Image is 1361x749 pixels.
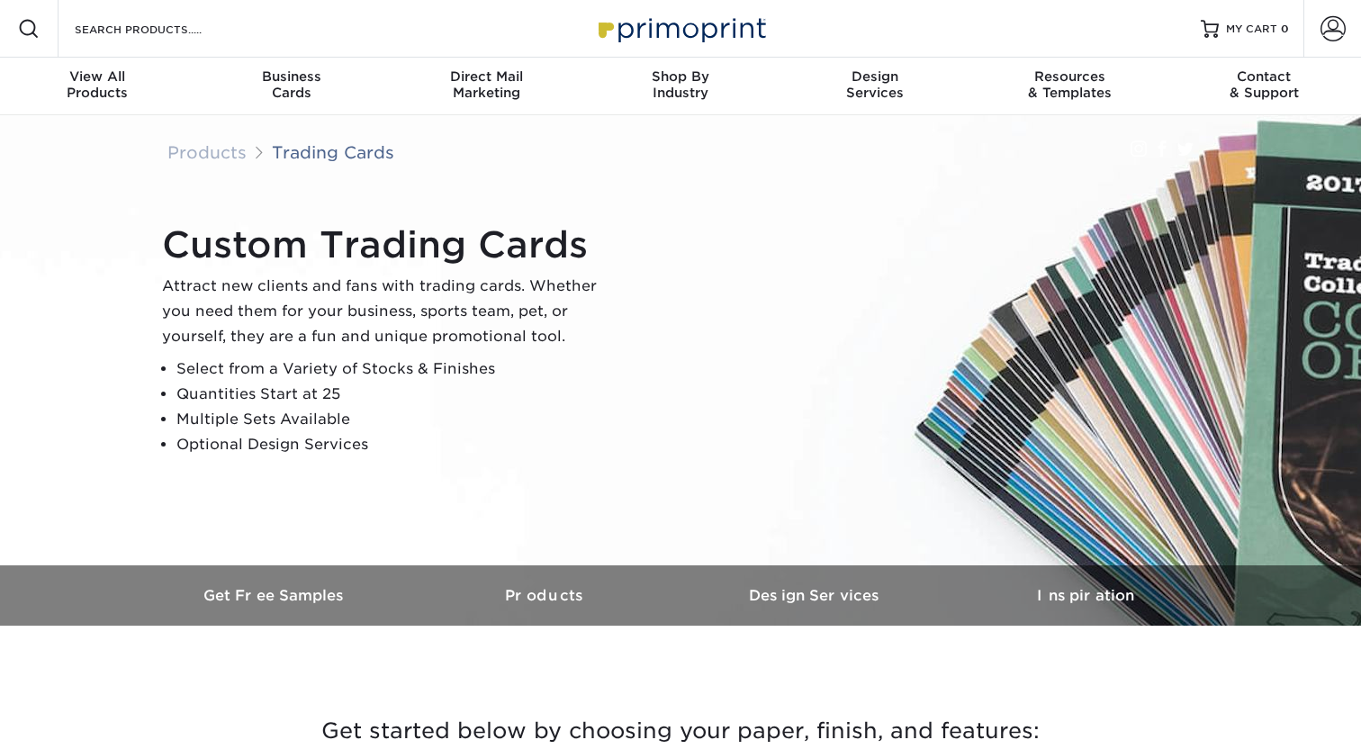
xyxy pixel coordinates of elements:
[972,58,1167,115] a: Resources& Templates
[176,407,612,432] li: Multiple Sets Available
[778,58,972,115] a: DesignServices
[176,382,612,407] li: Quantities Start at 25
[162,223,612,266] h1: Custom Trading Cards
[1167,68,1361,85] span: Contact
[778,68,972,85] span: Design
[194,58,389,115] a: BusinessCards
[1167,68,1361,101] div: & Support
[410,565,680,626] a: Products
[176,356,612,382] li: Select from a Variety of Stocks & Finishes
[590,9,771,48] img: Primoprint
[140,587,410,604] h3: Get Free Samples
[1281,23,1289,35] span: 0
[389,58,583,115] a: Direct MailMarketing
[951,587,1221,604] h3: Inspiration
[972,68,1167,85] span: Resources
[583,68,778,85] span: Shop By
[389,68,583,85] span: Direct Mail
[272,142,394,162] a: Trading Cards
[583,58,778,115] a: Shop ByIndustry
[410,587,680,604] h3: Products
[778,68,972,101] div: Services
[162,274,612,349] p: Attract new clients and fans with trading cards. Whether you need them for your business, sports ...
[972,68,1167,101] div: & Templates
[951,565,1221,626] a: Inspiration
[1226,22,1277,37] span: MY CART
[176,432,612,457] li: Optional Design Services
[583,68,778,101] div: Industry
[389,68,583,101] div: Marketing
[73,18,248,40] input: SEARCH PRODUCTS.....
[194,68,389,85] span: Business
[1167,58,1361,115] a: Contact& Support
[167,142,247,162] a: Products
[680,587,951,604] h3: Design Services
[140,565,410,626] a: Get Free Samples
[680,565,951,626] a: Design Services
[194,68,389,101] div: Cards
